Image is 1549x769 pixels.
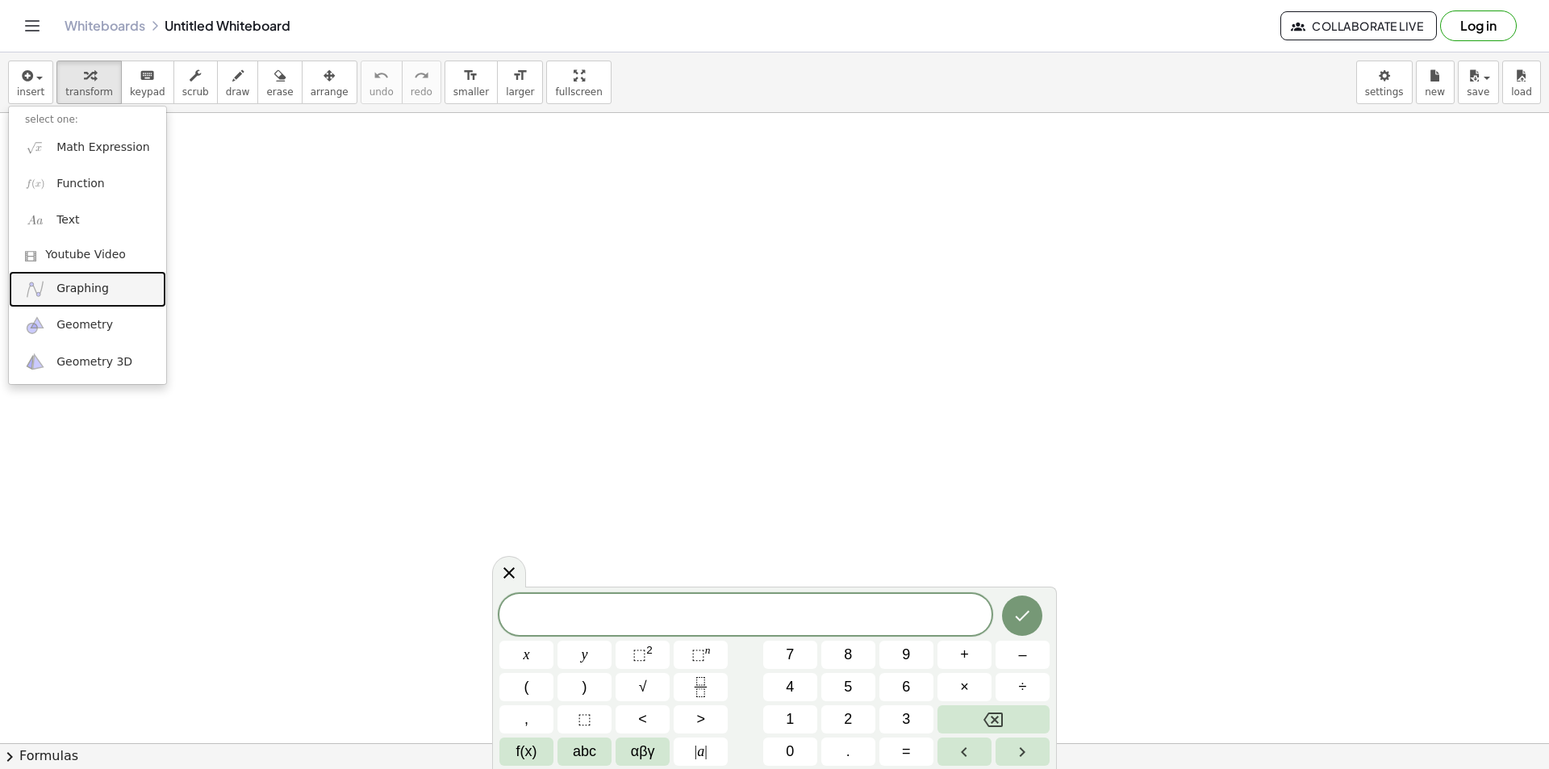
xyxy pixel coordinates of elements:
span: Collaborate Live [1294,19,1423,33]
button: format_sizesmaller [445,61,498,104]
button: Less than [616,705,670,733]
span: 3 [902,708,910,730]
span: √ [639,676,647,698]
span: 8 [844,644,852,666]
button: Equals [879,738,933,766]
a: Math Expression [9,129,166,165]
button: Backspace [937,705,1050,733]
span: 6 [902,676,910,698]
button: Superscript [674,641,728,669]
i: format_size [512,66,528,86]
span: , [524,708,528,730]
button: Collaborate Live [1280,11,1437,40]
a: Text [9,203,166,239]
span: × [960,676,969,698]
button: draw [217,61,259,104]
span: < [638,708,647,730]
button: Plus [937,641,992,669]
span: Geometry [56,317,113,333]
span: a [695,741,708,763]
span: ⬚ [578,708,591,730]
span: ) [582,676,587,698]
img: ggb-graphing.svg [25,279,45,299]
img: ggb-3d.svg [25,352,45,372]
i: format_size [463,66,478,86]
button: Right arrow [996,738,1050,766]
button: 7 [763,641,817,669]
a: Whiteboards [65,18,145,34]
span: = [902,741,911,763]
img: ggb-geometry.svg [25,316,45,336]
button: . [821,738,875,766]
button: load [1502,61,1541,104]
span: 9 [902,644,910,666]
span: > [696,708,705,730]
button: 8 [821,641,875,669]
button: keyboardkeypad [121,61,174,104]
button: scrub [173,61,218,104]
button: transform [56,61,122,104]
span: x [524,644,530,666]
span: 7 [786,644,794,666]
span: Text [56,212,79,228]
span: Graphing [56,281,109,297]
button: format_sizelarger [497,61,543,104]
span: 4 [786,676,794,698]
button: ) [557,673,612,701]
span: insert [17,86,44,98]
button: Absolute value [674,738,728,766]
a: Graphing [9,271,166,307]
button: Squared [616,641,670,669]
span: draw [226,86,250,98]
button: 2 [821,705,875,733]
span: save [1467,86,1489,98]
li: select one: [9,111,166,129]
i: keyboard [140,66,155,86]
span: erase [266,86,293,98]
a: Geometry [9,307,166,344]
button: Functions [499,738,553,766]
button: Times [937,673,992,701]
button: erase [257,61,302,104]
span: scrub [182,86,209,98]
span: Function [56,176,105,192]
button: Log in [1440,10,1517,41]
span: transform [65,86,113,98]
button: Minus [996,641,1050,669]
button: , [499,705,553,733]
button: Fraction [674,673,728,701]
sup: n [705,644,711,656]
span: larger [506,86,534,98]
span: arrange [311,86,349,98]
span: abc [573,741,596,763]
button: save [1458,61,1499,104]
button: y [557,641,612,669]
img: sqrt_x.png [25,137,45,157]
a: Function [9,165,166,202]
button: settings [1356,61,1413,104]
button: x [499,641,553,669]
span: | [704,743,708,759]
span: αβγ [631,741,655,763]
span: smaller [453,86,489,98]
span: 0 [786,741,794,763]
span: settings [1365,86,1404,98]
button: Toggle navigation [19,13,45,39]
span: . [846,741,850,763]
span: ( [524,676,529,698]
button: redoredo [402,61,441,104]
span: ⬚ [633,646,646,662]
span: ⬚ [691,646,705,662]
button: 3 [879,705,933,733]
button: 6 [879,673,933,701]
span: y [582,644,588,666]
sup: 2 [646,644,653,656]
button: Alphabet [557,738,612,766]
button: 4 [763,673,817,701]
span: 2 [844,708,852,730]
button: 0 [763,738,817,766]
span: Math Expression [56,140,149,156]
span: 5 [844,676,852,698]
button: Divide [996,673,1050,701]
i: undo [374,66,389,86]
